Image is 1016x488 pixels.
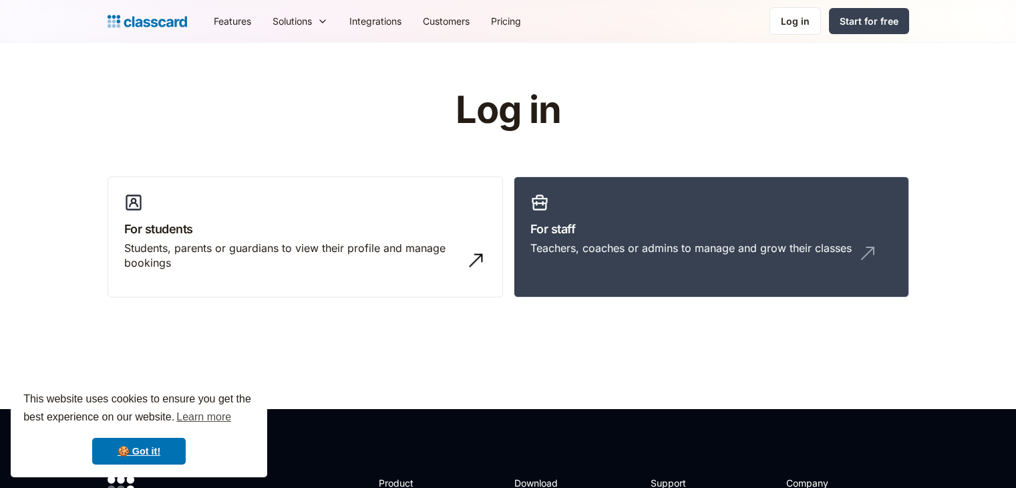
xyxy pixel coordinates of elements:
a: For studentsStudents, parents or guardians to view their profile and manage bookings [108,176,503,298]
h3: For students [124,220,486,238]
a: dismiss cookie message [92,438,186,465]
span: This website uses cookies to ensure you get the best experience on our website. [23,391,255,427]
div: Students, parents or guardians to view their profile and manage bookings [124,241,460,271]
a: home [108,12,187,31]
a: Pricing [480,6,532,36]
a: Customers [412,6,480,36]
a: Integrations [339,6,412,36]
h3: For staff [530,220,892,238]
div: Solutions [262,6,339,36]
div: Start for free [840,14,898,28]
a: Features [203,6,262,36]
div: Log in [781,14,810,28]
a: Start for free [829,8,909,34]
a: learn more about cookies [174,407,233,427]
div: Solutions [273,14,312,28]
h1: Log in [296,90,720,131]
div: cookieconsent [11,378,267,477]
a: For staffTeachers, coaches or admins to manage and grow their classes [514,176,909,298]
a: Log in [770,7,821,35]
div: Teachers, coaches or admins to manage and grow their classes [530,241,852,255]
